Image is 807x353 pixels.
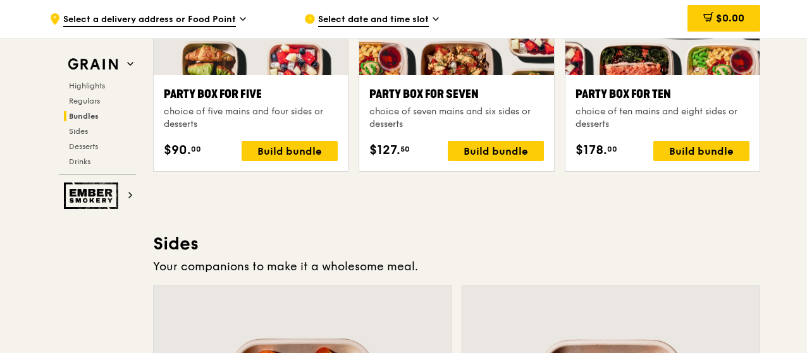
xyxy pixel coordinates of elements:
span: Drinks [69,157,90,166]
div: Build bundle [653,141,749,161]
div: Party Box for Seven [369,85,543,103]
span: $178. [576,141,607,160]
span: Desserts [69,142,98,151]
span: 50 [400,144,410,154]
div: Build bundle [242,141,338,161]
div: Party Box for Ten [576,85,749,103]
span: Sides [69,127,88,136]
h3: Sides [153,232,760,255]
span: Select a delivery address or Food Point [63,13,236,27]
span: 00 [191,144,201,154]
div: Party Box for Five [164,85,338,103]
img: Ember Smokery web logo [64,182,122,209]
span: Regulars [69,97,100,105]
div: choice of five mains and four sides or desserts [164,105,338,131]
span: Select date and time slot [318,13,429,27]
span: $0.00 [716,12,744,24]
div: choice of seven mains and six sides or desserts [369,105,543,131]
span: 00 [607,144,617,154]
span: Highlights [69,81,105,90]
div: Your companions to make it a wholesome meal. [153,258,760,275]
span: Bundles [69,112,99,121]
span: $90. [164,141,191,160]
span: $127. [369,141,400,160]
img: Grain web logo [64,53,122,76]
div: choice of ten mains and eight sides or desserts [576,105,749,131]
div: Build bundle [448,141,544,161]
